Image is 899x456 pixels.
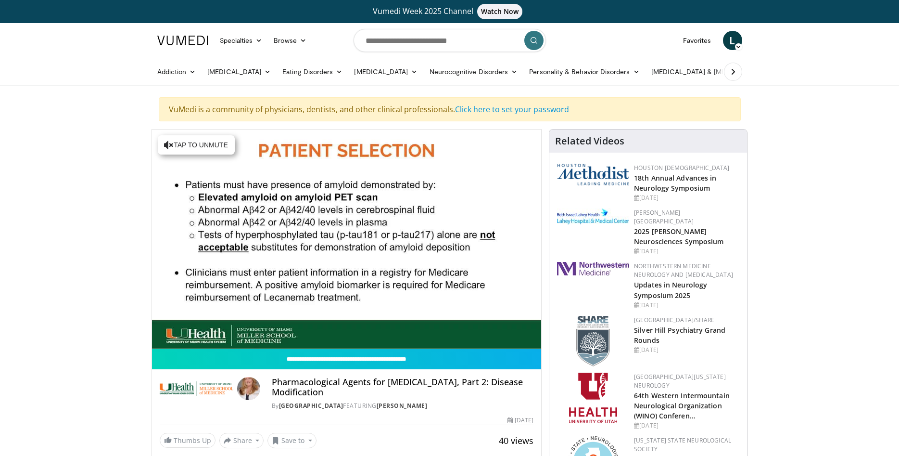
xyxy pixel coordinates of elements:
a: Favorites [677,31,717,50]
a: Addiction [152,62,202,81]
h4: Related Videos [555,135,624,147]
a: Click here to set your password [455,104,569,115]
button: Share [219,433,264,448]
a: Houston [DEMOGRAPHIC_DATA] [634,164,729,172]
a: Vumedi Week 2025 ChannelWatch Now [159,4,741,19]
img: 2a462fb6-9365-492a-ac79-3166a6f924d8.png.150x105_q85_autocrop_double_scale_upscale_version-0.2.jpg [557,262,629,275]
input: Search topics, interventions [354,29,546,52]
div: By FEATURING [272,402,533,410]
a: Northwestern Medicine Neurology and [MEDICAL_DATA] [634,262,733,279]
a: Specialties [214,31,268,50]
a: 18th Annual Advances in Neurology Symposium [634,173,716,193]
a: Updates in Neurology Symposium 2025 [634,280,707,300]
a: [PERSON_NAME][GEOGRAPHIC_DATA] [634,208,694,225]
a: 64th Western Intermountain Neurological Organization (WINO) Conferen… [634,391,730,420]
a: [US_STATE] State Neurological Society [634,436,731,453]
a: [GEOGRAPHIC_DATA]/SHARE [634,316,714,324]
a: [MEDICAL_DATA] [202,62,277,81]
a: Thumbs Up [160,433,215,448]
a: Silver Hill Psychiatry Grand Rounds [634,326,725,345]
img: 5e4488cc-e109-4a4e-9fd9-73bb9237ee91.png.150x105_q85_autocrop_double_scale_upscale_version-0.2.png [557,164,629,185]
button: Tap to unmute [158,135,235,155]
img: VuMedi Logo [157,36,208,45]
div: [DATE] [634,194,739,202]
div: [DATE] [634,421,739,430]
img: e7977282-282c-4444-820d-7cc2733560fd.jpg.150x105_q85_autocrop_double_scale_upscale_version-0.2.jpg [557,208,629,224]
img: f8aaeb6d-318f-4fcf-bd1d-54ce21f29e87.png.150x105_q85_autocrop_double_scale_upscale_version-0.2.png [576,316,610,366]
a: [MEDICAL_DATA] & [MEDICAL_DATA] [646,62,783,81]
div: [DATE] [507,416,533,425]
h4: Pharmacological Agents for [MEDICAL_DATA], Part 2: Disease Modification [272,377,533,398]
a: [PERSON_NAME] [377,402,428,410]
div: [DATE] [634,247,739,256]
img: f6362829-b0a3-407d-a044-59546adfd345.png.150x105_q85_autocrop_double_scale_upscale_version-0.2.png [569,373,617,423]
a: Neurocognitive Disorders [424,62,524,81]
a: Browse [268,31,312,50]
span: Watch Now [477,4,523,19]
div: [DATE] [634,301,739,310]
a: 2025 [PERSON_NAME] Neurosciences Symposium [634,227,723,246]
img: Avatar [237,377,260,400]
div: [DATE] [634,346,739,354]
img: University of Miami [160,377,233,400]
a: [GEOGRAPHIC_DATA] [279,402,343,410]
div: VuMedi is a community of physicians, dentists, and other clinical professionals. [159,97,741,121]
a: Personality & Behavior Disorders [523,62,645,81]
button: Save to [267,433,317,448]
span: 40 views [499,435,533,446]
a: Eating Disorders [277,62,348,81]
a: L [723,31,742,50]
video-js: Video Player [152,130,542,349]
a: [GEOGRAPHIC_DATA][US_STATE] Neurology [634,373,726,390]
a: [MEDICAL_DATA] [348,62,423,81]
